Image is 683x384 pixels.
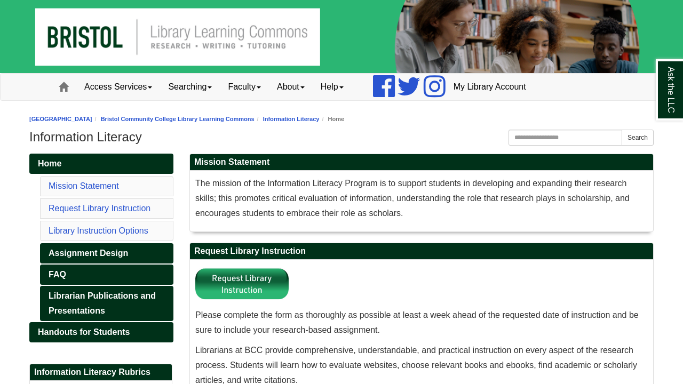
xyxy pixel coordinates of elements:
[49,226,148,235] a: Library Instruction Options
[29,116,92,122] a: [GEOGRAPHIC_DATA]
[49,181,119,190] a: Mission Statement
[49,204,150,213] a: Request Library Instruction
[195,265,289,302] img: Library Instruction Button
[622,130,654,146] button: Search
[29,154,173,174] a: Home
[263,116,320,122] a: Information Literacy
[190,243,653,260] h2: Request Library Instruction
[220,74,269,100] a: Faculty
[319,114,344,124] li: Home
[101,116,255,122] a: Bristol Community College Library Learning Commons
[313,74,352,100] a: Help
[446,74,534,100] a: My Library Account
[29,114,654,124] nav: breadcrumb
[160,74,220,100] a: Searching
[76,74,160,100] a: Access Services
[269,74,313,100] a: About
[40,286,173,321] a: Librarian Publications and Presentations
[195,310,639,334] span: Please complete the form as thoroughly as possible at least a week ahead of the requested date of...
[30,364,172,381] h2: Information Literacy Rubrics
[40,243,173,263] a: Assignment Design
[40,265,173,285] a: FAQ
[29,322,173,342] a: Handouts for Students
[38,327,130,337] span: Handouts for Students
[38,159,61,168] span: Home
[29,130,654,145] h1: Information Literacy
[195,179,630,218] span: The mission of the Information Literacy Program is to support students in developing and expandin...
[190,154,653,171] h2: Mission Statement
